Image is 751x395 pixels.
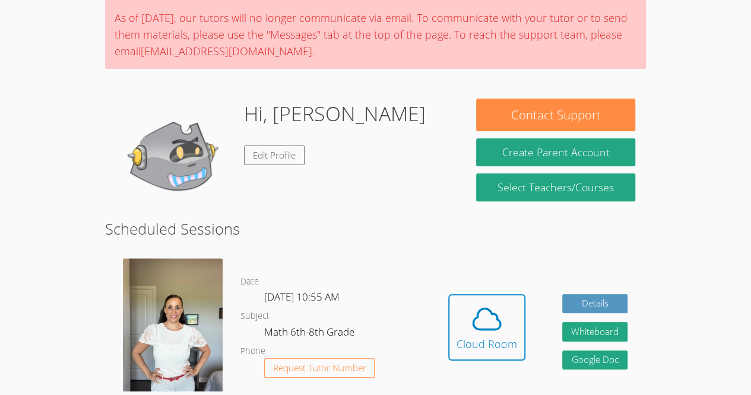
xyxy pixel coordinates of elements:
[476,173,635,201] a: Select Teachers/Courses
[264,358,375,378] button: Request Tutor Number
[273,364,366,372] span: Request Tutor Number
[457,336,517,352] div: Cloud Room
[264,290,340,304] span: [DATE] 10:55 AM
[105,217,646,240] h2: Scheduled Sessions
[244,99,426,129] h1: Hi, [PERSON_NAME]
[244,146,305,165] a: Edit Profile
[562,322,628,342] button: Whiteboard
[476,138,635,166] button: Create Parent Account
[240,309,270,324] dt: Subject
[123,258,223,391] img: IMG_9685.jpeg
[562,350,628,370] a: Google Doc
[476,99,635,131] button: Contact Support
[264,324,357,344] dd: Math 6th-8th Grade
[240,344,265,359] dt: Phone
[116,99,235,217] img: default.png
[240,274,259,289] dt: Date
[562,294,628,314] a: Details
[448,294,525,361] button: Cloud Room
